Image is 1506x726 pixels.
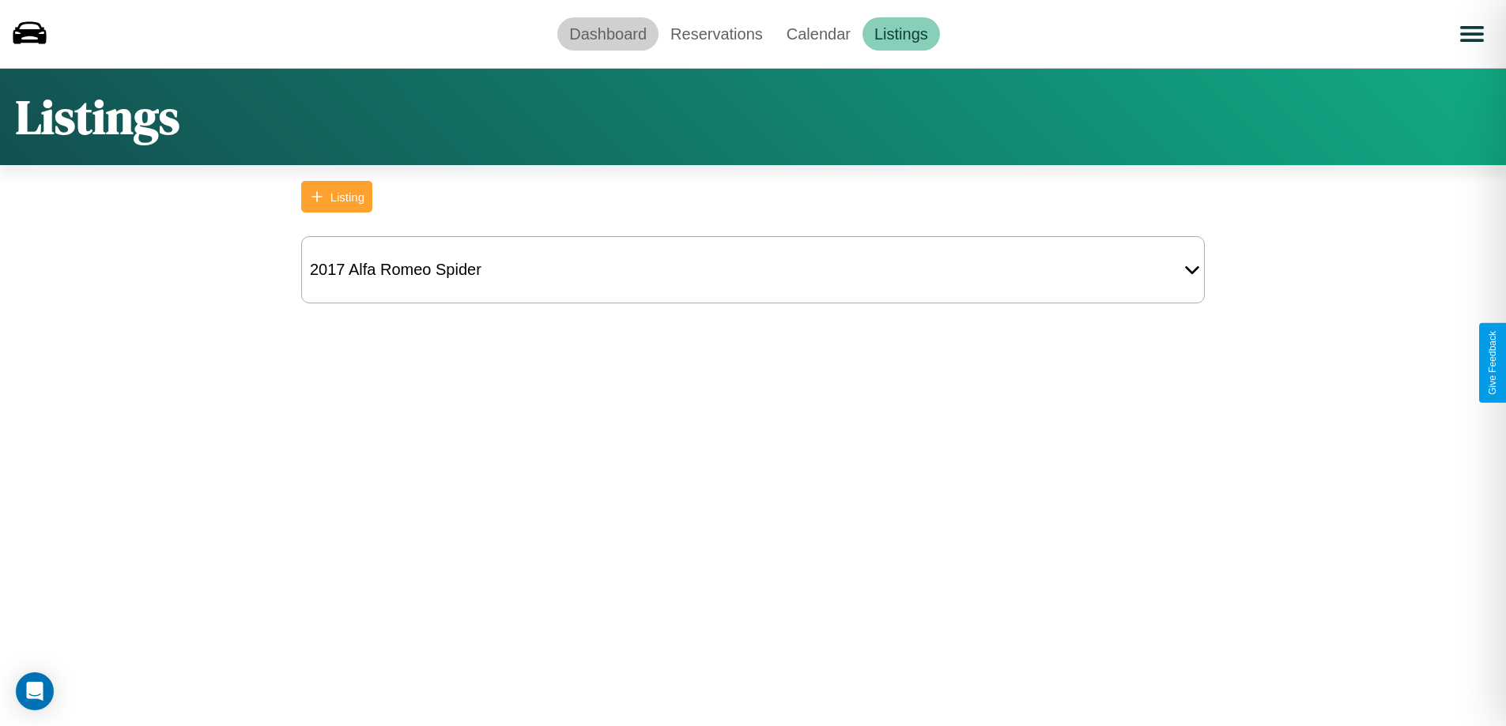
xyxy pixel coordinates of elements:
h1: Listings [16,85,179,149]
a: Dashboard [557,17,659,51]
a: Reservations [659,17,775,51]
div: Listing [330,190,364,204]
button: Listing [301,181,372,213]
button: Open menu [1450,12,1494,56]
a: Listings [862,17,940,51]
div: 2017 Alfa Romeo Spider [302,253,489,287]
a: Calendar [775,17,862,51]
div: Open Intercom Messenger [16,672,54,710]
div: Give Feedback [1487,331,1498,395]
